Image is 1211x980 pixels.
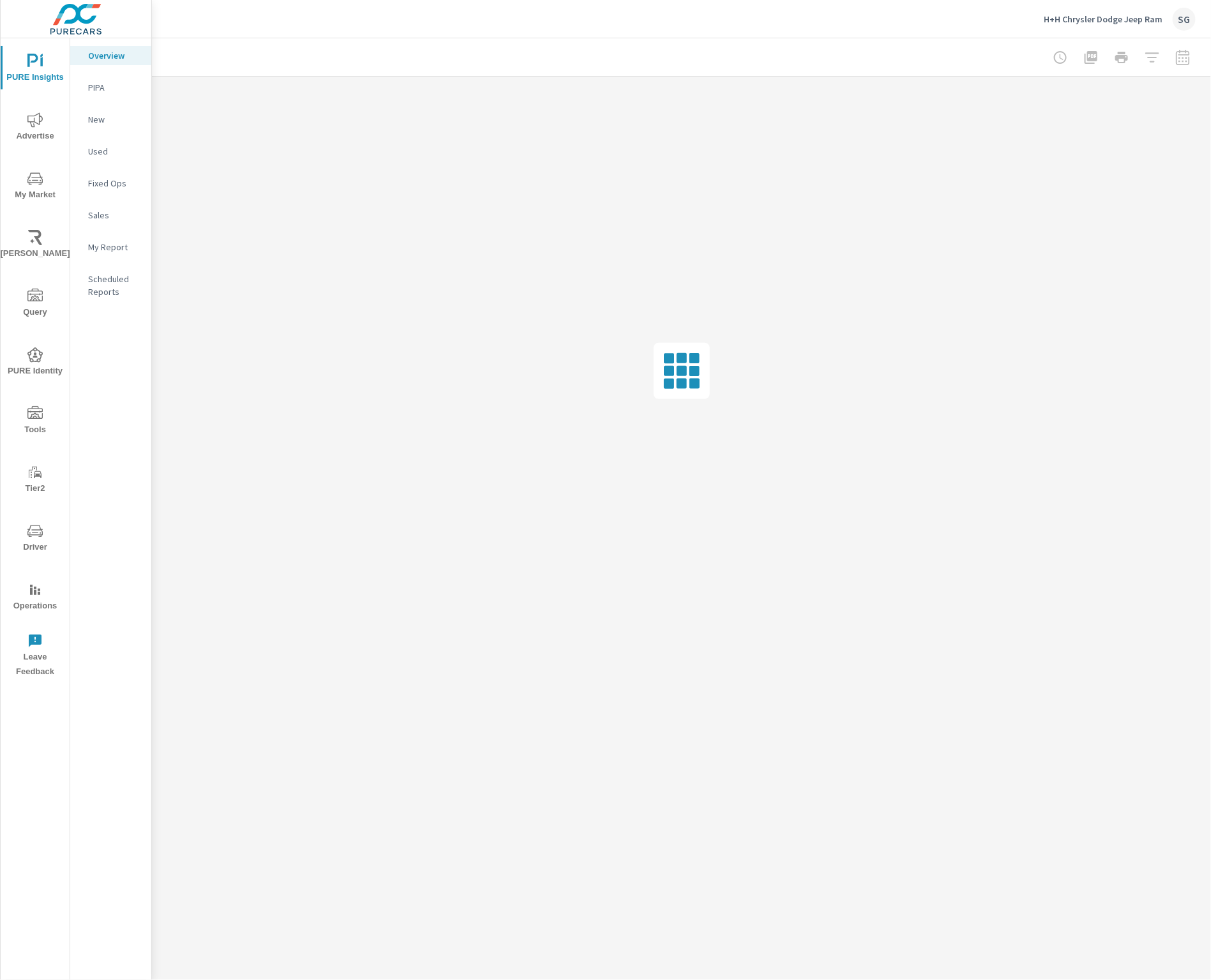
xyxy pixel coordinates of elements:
[1173,8,1196,31] div: SG
[88,241,141,253] p: My Report
[70,142,151,161] div: Used
[70,46,151,65] div: Overview
[4,230,66,261] span: [PERSON_NAME]
[4,524,66,555] span: Driver
[88,177,141,190] p: Fixed Ops
[1044,13,1162,25] p: H+H Chrysler Dodge Jeep Ram
[88,49,141,62] p: Overview
[4,289,66,320] span: Query
[70,110,151,129] div: New
[70,206,151,225] div: Sales
[70,269,151,301] div: Scheduled Reports
[88,273,141,298] p: Scheduled Reports
[88,81,141,94] p: PIPA
[1,38,70,684] div: nav menu
[88,145,141,158] p: Used
[4,465,66,496] span: Tier2
[70,78,151,97] div: PIPA
[70,237,151,257] div: My Report
[70,174,151,193] div: Fixed Ops
[4,406,66,437] span: Tools
[88,113,141,126] p: New
[4,54,66,85] span: PURE Insights
[4,347,66,379] span: PURE Identity
[88,209,141,222] p: Sales
[4,582,66,614] span: Operations
[4,171,66,202] span: My Market
[4,633,66,679] span: Leave Feedback
[4,112,66,144] span: Advertise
